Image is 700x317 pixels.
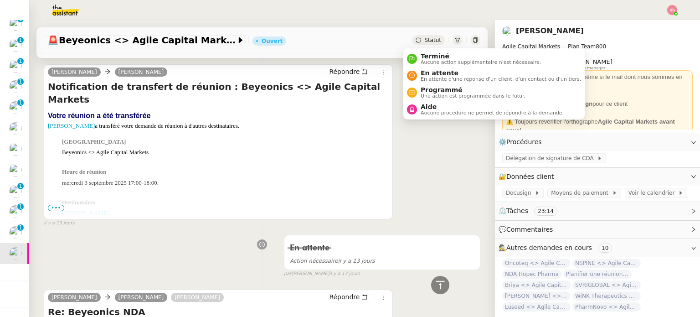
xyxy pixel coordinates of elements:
[506,207,528,214] span: Tâches
[48,205,64,211] span: •••
[284,270,292,278] span: par
[506,99,689,109] div: ⚠️ Utiliser uniquement pour ce client
[115,293,168,301] a: [PERSON_NAME]
[499,137,546,147] span: ⚙️
[495,168,700,186] div: 🔐Données client
[506,226,553,233] span: Commentaires
[48,293,101,301] a: [PERSON_NAME]
[502,259,571,268] span: Oncoteq <> Agile Capital Markets
[115,68,168,76] a: [PERSON_NAME]
[9,164,22,177] img: users%2FC9SBsJ0duuaSgpQFj5LgoEX8n0o2%2Favatar%2Fec9d51b8-9413-4189-adfb-7be4d8c96a3c
[9,122,22,135] img: users%2FC9SBsJ0duuaSgpQFj5LgoEX8n0o2%2Favatar%2Fec9d51b8-9413-4189-adfb-7be4d8c96a3c
[175,294,220,301] span: [PERSON_NAME]
[47,35,59,46] span: 🚨
[572,291,641,301] span: WiNK Therapeutics <> Agile Capital Markets
[17,203,24,210] nz-badge-sup: 1
[421,69,581,77] span: En attente
[506,154,597,163] span: Délégation de signature de CDA
[628,188,678,197] span: Voir le calendrier
[499,244,616,251] span: 🕵️
[19,37,22,45] p: 1
[506,117,689,135] div: ⚠️ Toujours revérifier l'orthographe
[62,168,106,175] font: Heure de réunion
[48,80,389,106] h4: Notification de transfert de réunion : Beyeonics <> Agile Capital Markets
[424,37,441,43] span: Statut
[421,103,564,110] span: Aide
[596,43,606,50] span: 800
[19,183,22,191] p: 1
[495,133,700,151] div: ⚙️Procédures
[499,226,557,233] span: 💬
[44,219,75,227] span: il y a 13 jours
[9,80,22,93] img: users%2FW4OQjB9BRtYK2an7yusO0WsYLsD3%2Favatar%2F28027066-518b-424c-8476-65f2e549ac29
[9,60,22,73] img: users%2FW4OQjB9BRtYK2an7yusO0WsYLsD3%2Favatar%2F28027066-518b-424c-8476-65f2e549ac29
[502,302,571,312] span: Luseed <> Agile Capital Markets
[9,39,22,52] img: users%2FW4OQjB9BRtYK2an7yusO0WsYLsD3%2Favatar%2F28027066-518b-424c-8476-65f2e549ac29
[48,68,101,76] a: [PERSON_NAME]
[62,209,109,216] a: [PERSON_NAME]
[551,188,612,197] span: Moyens de paiement
[502,270,561,279] span: NDA Hopec Pharma
[48,121,389,130] p: a transféré votre demande de réunion à d'autres destinataires.
[19,16,22,24] p: 1
[506,173,554,180] span: Données client
[290,258,338,264] span: Action nécessaire
[329,292,360,301] span: Répondre
[499,171,558,182] span: 🔐
[62,179,159,186] font: mercredi 3 septembre 2025 17:00-18:00.
[17,37,24,43] nz-badge-sup: 1
[563,270,632,279] span: Planifier une réunion fin août/début septembre
[421,60,541,65] span: Aucune action supplémentaire n'est nécessaire.
[262,38,283,44] div: Ouvert
[667,5,677,15] img: svg
[19,203,22,212] p: 1
[9,143,22,156] img: users%2FW4OQjB9BRtYK2an7yusO0WsYLsD3%2Favatar%2F28027066-518b-424c-8476-65f2e549ac29
[290,258,375,264] span: il y a 13 jours
[19,78,22,87] p: 1
[48,112,151,120] font: Votre réunion a été transférée
[9,101,22,114] img: users%2FC9SBsJ0duuaSgpQFj5LgoEX8n0o2%2Favatar%2Fec9d51b8-9413-4189-adfb-7be4d8c96a3c
[329,67,360,76] span: Répondre
[47,36,236,45] span: Beyeonics <> Agile Capital Markets
[506,188,535,197] span: Docusign
[572,259,641,268] span: NSPINE <> Agile Capital Markets
[502,281,571,290] span: Briya <> Agile Capital Markets ([PERSON_NAME])
[495,202,700,220] div: ⏲️Tâches 23:14
[499,207,565,214] span: ⏲️
[506,244,592,251] span: Autres demandes en cours
[326,292,371,302] button: Répondre
[572,281,641,290] span: SVRIGLOBAL <> Agile Capital Markets
[290,244,329,252] span: En attente
[17,224,24,231] nz-badge-sup: 1
[421,52,541,60] span: Terminé
[17,183,24,189] nz-badge-sup: 1
[506,118,675,134] strong: Agile Capital Markets avant envoi
[9,185,22,197] img: users%2FC9SBsJ0duuaSgpQFj5LgoEX8n0o2%2Favatar%2Fec9d51b8-9413-4189-adfb-7be4d8c96a3c
[17,78,24,85] nz-badge-sup: 1
[502,291,571,301] span: [PERSON_NAME] <> Agile Capital Markets
[421,77,581,82] span: En attente d'une réponse d'un client, d'un contact ou d'un tiers.
[9,18,22,31] img: users%2FCk7ZD5ubFNWivK6gJdIkoi2SB5d2%2Favatar%2F3f84dbb7-4157-4842-a987-fca65a8b7a9a
[19,99,22,108] p: 1
[563,58,612,65] span: [PERSON_NAME]
[48,122,95,129] a: [PERSON_NAME]
[421,94,525,99] span: Une action est programmée dans le futur.
[9,226,22,239] img: users%2FC9SBsJ0duuaSgpQFj5LgoEX8n0o2%2Favatar%2Fec9d51b8-9413-4189-adfb-7be4d8c96a3c
[516,26,584,35] a: [PERSON_NAME]
[534,207,557,216] nz-tag: 23:14
[568,43,596,50] span: Plan Team
[329,270,360,278] span: il y a 13 jours
[495,221,700,239] div: 💬Commentaires
[62,138,126,145] font: [GEOGRAPHIC_DATA]
[572,302,641,312] span: PharmNovo <> Agile Capital Markets
[19,58,22,66] p: 1
[502,43,560,50] span: Agile Capital Markets
[284,270,360,278] small: [PERSON_NAME]
[421,110,564,115] span: Aucune procédure ne permet de répondre à la demande.
[17,58,24,64] nz-badge-sup: 1
[506,138,542,146] span: Procédures
[506,73,689,90] div: même si le mail dont nous sommes en copie est en anglais
[9,247,22,260] img: users%2FXPWOVq8PDVf5nBVhDcXguS2COHE3%2Favatar%2F3f89dc26-16aa-490f-9632-b2fdcfc735a1
[598,244,612,253] nz-tag: 10
[421,86,525,94] span: Programmé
